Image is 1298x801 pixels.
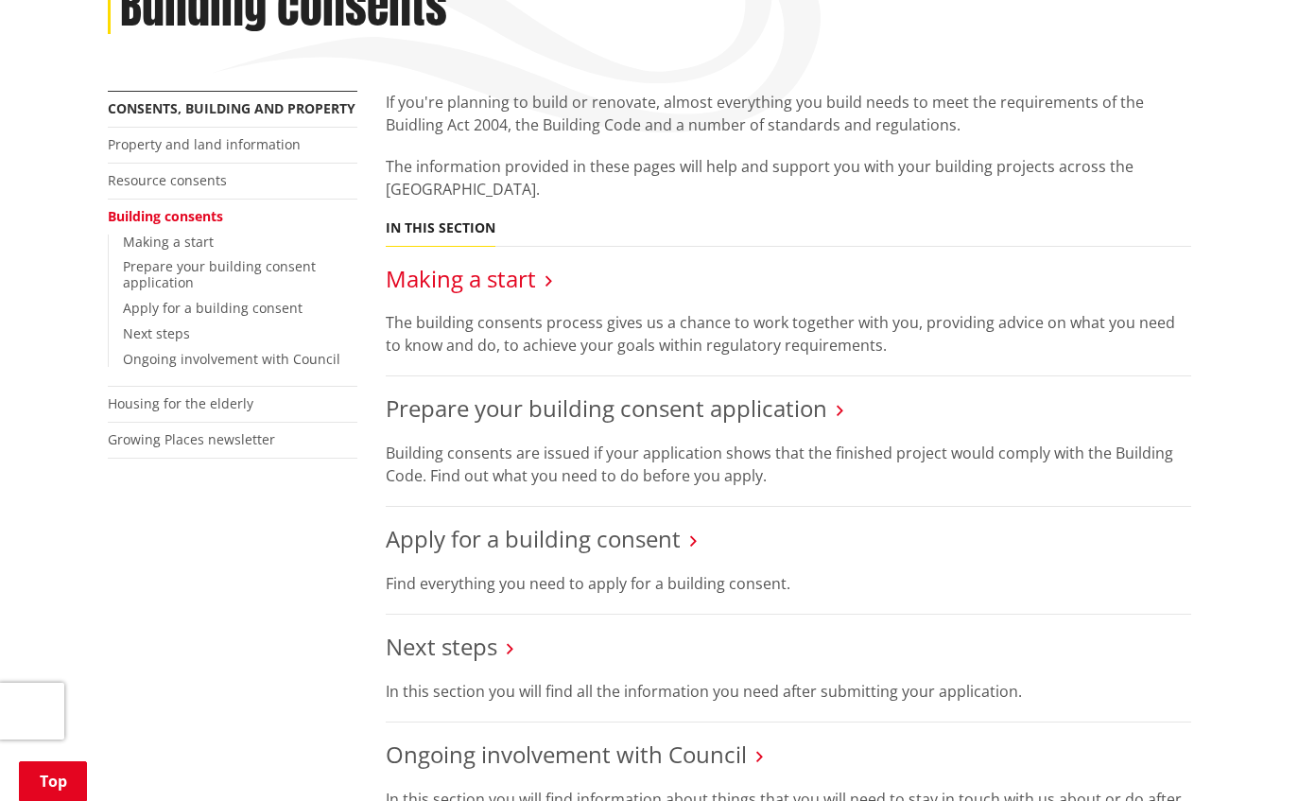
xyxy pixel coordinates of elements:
a: Prepare your building consent application [123,257,316,291]
p: The information provided in these pages will help and support you with your building projects acr... [386,155,1191,200]
a: Property and land information [108,135,301,153]
a: Housing for the elderly [108,394,253,412]
a: Making a start [123,233,214,251]
a: Apply for a building consent [123,299,303,317]
a: Ongoing involvement with Council [386,739,747,770]
p: If you're planning to build or renovate, almost everything you build needs to meet the requiremen... [386,91,1191,136]
h5: In this section [386,220,495,236]
a: Apply for a building consent [386,523,681,554]
p: In this section you will find all the information you need after submitting your application. [386,680,1191,703]
a: Top [19,761,87,801]
a: Next steps [123,324,190,342]
p: Find everything you need to apply for a building consent. [386,572,1191,595]
a: Ongoing involvement with Council [123,350,340,368]
a: Making a start [386,263,536,294]
p: Building consents are issued if your application shows that the finished project would comply wit... [386,442,1191,487]
a: Prepare your building consent application [386,392,827,424]
a: Resource consents [108,171,227,189]
a: Next steps [386,631,497,662]
a: Consents, building and property [108,99,355,117]
a: Growing Places newsletter [108,430,275,448]
a: Building consents [108,207,223,225]
iframe: Messenger Launcher [1211,722,1279,790]
p: The building consents process gives us a chance to work together with you, providing advice on wh... [386,311,1191,357]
